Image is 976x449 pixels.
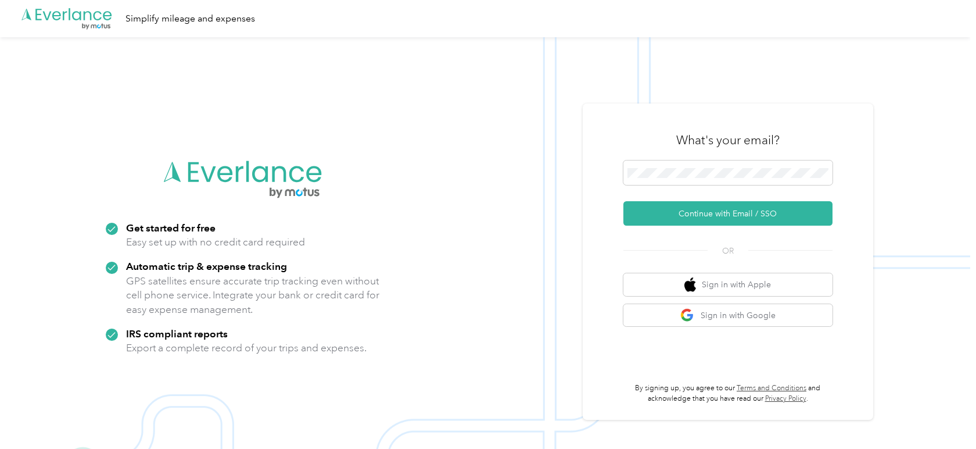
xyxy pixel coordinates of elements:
h3: What's your email? [676,132,780,148]
p: GPS satellites ensure accurate trip tracking even without cell phone service. Integrate your bank... [126,274,380,317]
span: OR [708,245,748,257]
div: Simplify mileage and expenses [125,12,255,26]
a: Terms and Conditions [737,384,806,393]
button: apple logoSign in with Apple [623,273,833,296]
p: By signing up, you agree to our and acknowledge that you have read our . [623,383,833,404]
button: google logoSign in with Google [623,304,833,327]
p: Export a complete record of your trips and expenses. [126,341,367,355]
a: Privacy Policy [765,394,806,403]
p: Easy set up with no credit card required [126,235,305,250]
strong: Get started for free [126,222,216,234]
img: apple logo [684,277,696,292]
button: Continue with Email / SSO [623,201,833,226]
strong: IRS compliant reports [126,327,228,340]
img: google logo [680,308,695,323]
strong: Automatic trip & expense tracking [126,260,287,272]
